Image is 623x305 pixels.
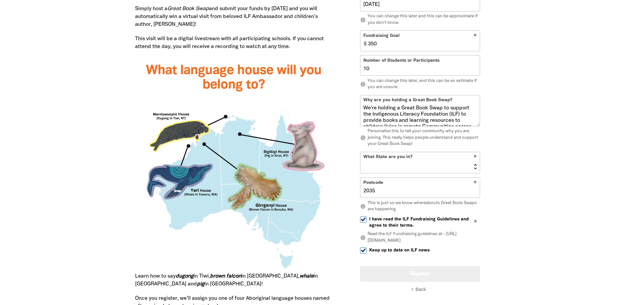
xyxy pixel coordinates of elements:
[300,274,314,279] strong: whale
[360,14,480,26] p: You can change this later and this can be approximate if you don't know.
[360,232,480,244] p: Read the ILF Fundraising guidelines at - [URL][DOMAIN_NAME]
[146,65,321,91] span: What language house will you belong to?
[415,287,426,292] span: Back
[176,274,194,279] strong: dugong
[363,1,477,8] input: Great Book Swap Date DD/MM/YYYY
[135,5,333,28] p: Simply host a and submit your funds by [DATE] and you will automatically win a virtual visit from...
[360,82,366,88] i: info
[360,128,480,148] p: Personalise this to tell your community why you are joining. This really helps people understand ...
[360,200,480,213] p: This is just so we know whereabouts Great Book Swaps are happening
[135,35,333,51] p: This visit will be a digital livestream with all participating schools. If you cannot attend the ...
[369,247,430,253] span: Keep up to date on ILF news
[474,220,477,226] i: Required
[360,105,480,126] textarea: We're holding a Great Book Swap to support the Indigenous Literacy Foundation (ILF) to provide bo...
[197,282,204,286] strong: pig
[360,204,366,210] i: info
[360,17,366,23] i: info
[360,235,366,241] i: info
[210,274,241,279] em: brown falcon
[135,272,333,288] p: Learn how to say in Tiwi, in [GEOGRAPHIC_DATA], in [GEOGRAPHIC_DATA] and in [GEOGRAPHIC_DATA]!
[360,266,480,282] button: Register
[360,247,367,254] input: Keep up to date on ILF news
[167,7,209,11] em: Great Book Swap
[360,56,480,76] input: eg. 100
[360,135,366,141] i: info
[369,216,480,229] span: I have read the ILF Fundraising Guidelines and agree to their terms.
[360,31,367,51] span: $
[409,287,415,293] i: chevron_left
[412,286,428,293] button: chevron_leftBack
[360,216,367,223] input: I have read the ILF Fundraising Guidelines and agree to their terms.
[365,31,480,51] input: eg. 350
[360,78,480,91] p: You can change this later, and this can be an estimate if you are unsure.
